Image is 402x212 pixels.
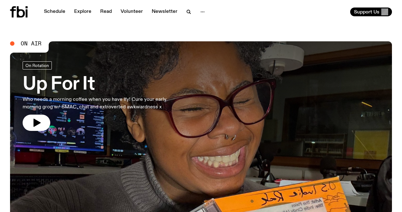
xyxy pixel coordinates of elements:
h3: Up For It [23,76,183,93]
a: Up For ItWho needs a morning coffee when you have Ify! Cure your early morning grog w/ SMAC, chat... [23,61,183,131]
span: Support Us [354,9,379,15]
a: Schedule [40,8,69,16]
a: Explore [70,8,95,16]
a: On Rotation [23,61,52,70]
a: Read [96,8,116,16]
span: On Rotation [25,63,49,68]
a: Newsletter [148,8,181,16]
button: Support Us [350,8,392,16]
p: Who needs a morning coffee when you have Ify! Cure your early morning grog w/ SMAC, chat and extr... [23,96,183,111]
span: On Air [21,41,41,46]
a: Volunteer [117,8,147,16]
